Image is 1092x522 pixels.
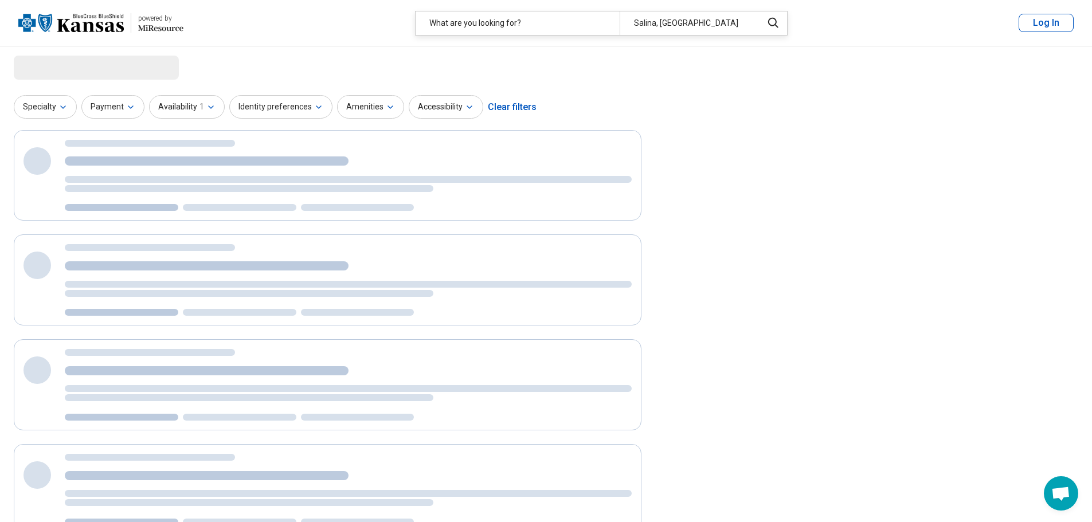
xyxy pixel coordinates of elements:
button: Availability1 [149,95,225,119]
span: 1 [199,101,204,113]
button: Specialty [14,95,77,119]
span: Loading... [14,56,110,79]
a: Blue Cross Blue Shield Kansaspowered by [18,9,183,37]
button: Log In [1019,14,1074,32]
div: powered by [138,13,183,23]
button: Amenities [337,95,404,119]
img: Blue Cross Blue Shield Kansas [18,9,124,37]
div: What are you looking for? [416,11,620,35]
button: Accessibility [409,95,483,119]
div: Clear filters [488,93,537,121]
button: Identity preferences [229,95,332,119]
div: Open chat [1044,476,1078,511]
button: Payment [81,95,144,119]
div: Salina, [GEOGRAPHIC_DATA] [620,11,756,35]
